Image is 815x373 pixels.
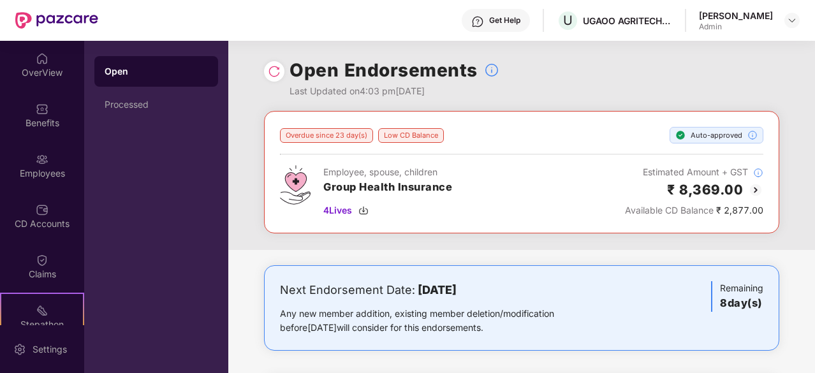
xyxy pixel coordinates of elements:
[280,307,594,335] div: Any new member addition, existing member deletion/modification before [DATE] will consider for th...
[583,15,672,27] div: UGAOO AGRITECH PRIVATE LIMITED
[699,22,773,32] div: Admin
[720,295,763,312] h3: 8 day(s)
[625,203,763,217] div: ₹ 2,877.00
[471,15,484,28] img: svg+xml;base64,PHN2ZyBpZD0iSGVscC0zMngzMiIgeG1sbnM9Imh0dHA6Ly93d3cudzMub3JnLzIwMDAvc3ZnIiB3aWR0aD...
[625,165,763,179] div: Estimated Amount + GST
[290,56,478,84] h1: Open Endorsements
[105,65,208,78] div: Open
[36,254,48,267] img: svg+xml;base64,PHN2ZyBpZD0iQ2xhaW0iIHhtbG5zPSJodHRwOi8vd3d3LnczLm9yZy8yMDAwL3N2ZyIgd2lkdGg9IjIwIi...
[358,205,369,216] img: svg+xml;base64,PHN2ZyBpZD0iRG93bmxvYWQtMzJ4MzIiIHhtbG5zPSJodHRwOi8vd3d3LnczLm9yZy8yMDAwL3N2ZyIgd2...
[268,65,281,78] img: svg+xml;base64,PHN2ZyBpZD0iUmVsb2FkLTMyeDMyIiB4bWxucz0iaHR0cDovL3d3dy53My5vcmcvMjAwMC9zdmciIHdpZH...
[323,165,452,179] div: Employee, spouse, children
[36,153,48,166] img: svg+xml;base64,PHN2ZyBpZD0iRW1wbG95ZWVzIiB4bWxucz0iaHR0cDovL3d3dy53My5vcmcvMjAwMC9zdmciIHdpZHRoPS...
[36,304,48,317] img: svg+xml;base64,PHN2ZyB4bWxucz0iaHR0cDovL3d3dy53My5vcmcvMjAwMC9zdmciIHdpZHRoPSIyMSIgaGVpZ2h0PSIyMC...
[105,99,208,110] div: Processed
[1,318,83,331] div: Stepathon
[13,343,26,356] img: svg+xml;base64,PHN2ZyBpZD0iU2V0dGluZy0yMHgyMCIgeG1sbnM9Imh0dHA6Ly93d3cudzMub3JnLzIwMDAvc3ZnIiB3aW...
[323,179,452,196] h3: Group Health Insurance
[699,10,773,22] div: [PERSON_NAME]
[711,281,763,312] div: Remaining
[36,103,48,115] img: svg+xml;base64,PHN2ZyBpZD0iQmVuZWZpdHMiIHhtbG5zPSJodHRwOi8vd3d3LnczLm9yZy8yMDAwL3N2ZyIgd2lkdGg9Ij...
[280,128,373,143] div: Overdue since 23 day(s)
[667,179,743,200] h2: ₹ 8,369.00
[625,205,714,216] span: Available CD Balance
[290,84,499,98] div: Last Updated on 4:03 pm[DATE]
[378,128,444,143] div: Low CD Balance
[787,15,797,26] img: svg+xml;base64,PHN2ZyBpZD0iRHJvcGRvd24tMzJ4MzIiIHhtbG5zPSJodHRwOi8vd3d3LnczLm9yZy8yMDAwL3N2ZyIgd2...
[675,130,686,140] img: svg+xml;base64,PHN2ZyBpZD0iU3RlcC1Eb25lLTE2eDE2IiB4bWxucz0iaHR0cDovL3d3dy53My5vcmcvMjAwMC9zdmciIH...
[323,203,352,217] span: 4 Lives
[747,130,758,140] img: svg+xml;base64,PHN2ZyBpZD0iSW5mb18tXzMyeDMyIiBkYXRhLW5hbWU9IkluZm8gLSAzMngzMiIgeG1sbnM9Imh0dHA6Ly...
[748,182,763,198] img: svg+xml;base64,PHN2ZyBpZD0iQmFjay0yMHgyMCIgeG1sbnM9Imh0dHA6Ly93d3cudzMub3JnLzIwMDAvc3ZnIiB3aWR0aD...
[484,62,499,78] img: svg+xml;base64,PHN2ZyBpZD0iSW5mb18tXzMyeDMyIiBkYXRhLW5hbWU9IkluZm8gLSAzMngzMiIgeG1sbnM9Imh0dHA6Ly...
[15,12,98,29] img: New Pazcare Logo
[670,127,763,143] div: Auto-approved
[36,52,48,65] img: svg+xml;base64,PHN2ZyBpZD0iSG9tZSIgeG1sbnM9Imh0dHA6Ly93d3cudzMub3JnLzIwMDAvc3ZnIiB3aWR0aD0iMjAiIG...
[29,343,71,356] div: Settings
[563,13,573,28] span: U
[280,165,311,205] img: svg+xml;base64,PHN2ZyB4bWxucz0iaHR0cDovL3d3dy53My5vcmcvMjAwMC9zdmciIHdpZHRoPSI0Ny43MTQiIGhlaWdodD...
[753,168,763,178] img: svg+xml;base64,PHN2ZyBpZD0iSW5mb18tXzMyeDMyIiBkYXRhLW5hbWU9IkluZm8gLSAzMngzMiIgeG1sbnM9Imh0dHA6Ly...
[36,203,48,216] img: svg+xml;base64,PHN2ZyBpZD0iQ0RfQWNjb3VudHMiIGRhdGEtbmFtZT0iQ0QgQWNjb3VudHMiIHhtbG5zPSJodHRwOi8vd3...
[418,283,457,296] b: [DATE]
[489,15,520,26] div: Get Help
[280,281,594,299] div: Next Endorsement Date:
